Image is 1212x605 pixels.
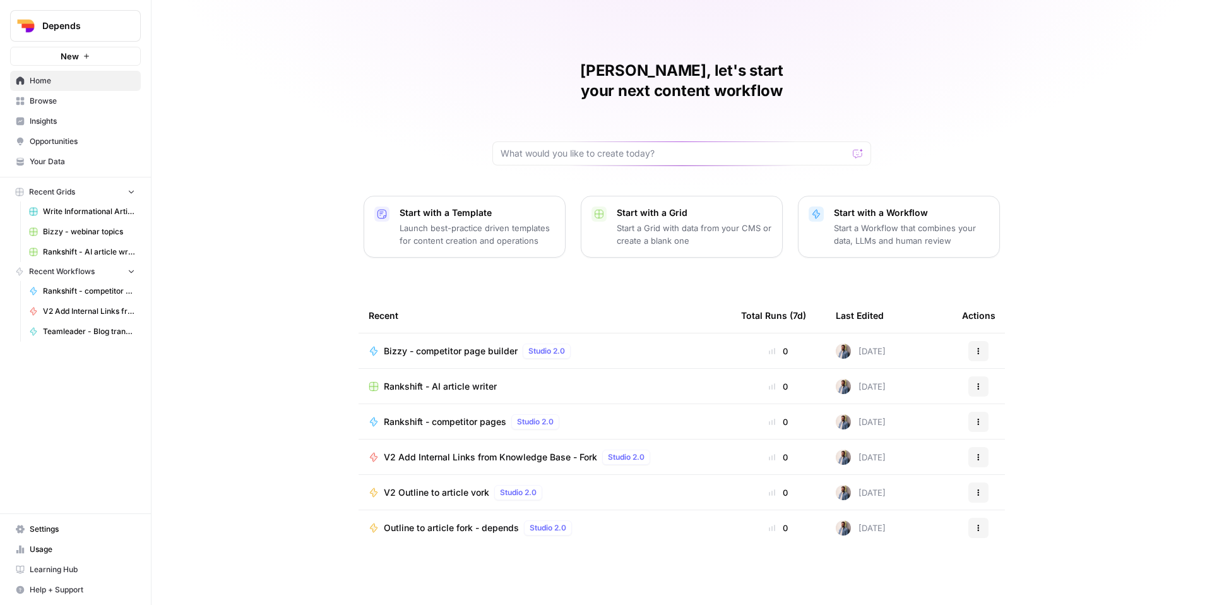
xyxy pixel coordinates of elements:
span: Studio 2.0 [500,487,537,498]
img: Depends Logo [15,15,37,37]
div: Last Edited [836,298,884,333]
span: Bizzy - webinar topics [43,226,135,237]
div: [DATE] [836,379,886,394]
span: Rankshift - competitor pages [43,285,135,297]
span: Settings [30,524,135,535]
a: Rankshift - competitor pagesStudio 2.0 [369,414,721,429]
span: Usage [30,544,135,555]
span: Teamleader - Blog translator - V3 [43,326,135,337]
span: Help + Support [30,584,135,596]
img: 542af2wjek5zirkck3dd1n2hljhm [836,414,851,429]
p: Launch best-practice driven templates for content creation and operations [400,222,555,247]
span: Outline to article fork - depends [384,522,519,534]
span: Rankshift - AI article writer [384,380,497,393]
span: Recent Grids [29,186,75,198]
a: V2 Outline to article vorkStudio 2.0 [369,485,721,500]
span: Learning Hub [30,564,135,575]
p: Start with a Template [400,207,555,219]
a: Rankshift - competitor pages [23,281,141,301]
button: Workspace: Depends [10,10,141,42]
p: Start with a Workflow [834,207,989,219]
button: Start with a WorkflowStart a Workflow that combines your data, LLMs and human review [798,196,1000,258]
span: Browse [30,95,135,107]
span: Studio 2.0 [608,452,645,463]
div: [DATE] [836,485,886,500]
div: 0 [741,486,816,499]
a: Insights [10,111,141,131]
button: Start with a GridStart a Grid with data from your CMS or create a blank one [581,196,783,258]
button: New [10,47,141,66]
h1: [PERSON_NAME], let's start your next content workflow [492,61,871,101]
p: Start with a Grid [617,207,772,219]
a: Opportunities [10,131,141,152]
div: [DATE] [836,520,886,536]
a: Rankshift - AI article writer [369,380,721,393]
a: Write Informational Articles [23,201,141,222]
span: Write Informational Articles [43,206,135,217]
div: [DATE] [836,414,886,429]
img: 542af2wjek5zirkck3dd1n2hljhm [836,344,851,359]
div: Total Runs (7d) [741,298,806,333]
div: 0 [741,522,816,534]
button: Recent Grids [10,183,141,201]
a: Your Data [10,152,141,172]
img: 542af2wjek5zirkck3dd1n2hljhm [836,450,851,465]
div: Recent [369,298,721,333]
div: [DATE] [836,450,886,465]
img: 542af2wjek5zirkck3dd1n2hljhm [836,520,851,536]
span: Rankshift - competitor pages [384,416,506,428]
div: 0 [741,380,816,393]
a: Bizzy - competitor page builderStudio 2.0 [369,344,721,359]
span: Opportunities [30,136,135,147]
input: What would you like to create today? [501,147,848,160]
span: V2 Outline to article vork [384,486,489,499]
span: Studio 2.0 [530,522,566,534]
button: Recent Workflows [10,262,141,281]
span: Bizzy - competitor page builder [384,345,518,357]
a: Browse [10,91,141,111]
span: Studio 2.0 [517,416,554,428]
span: V2 Add Internal Links from Knowledge Base - Fork [43,306,135,317]
a: Settings [10,519,141,539]
div: [DATE] [836,344,886,359]
a: Outline to article fork - dependsStudio 2.0 [369,520,721,536]
span: Studio 2.0 [528,345,565,357]
span: V2 Add Internal Links from Knowledge Base - Fork [384,451,597,464]
a: Usage [10,539,141,560]
div: 0 [741,416,816,428]
a: Rankshift - AI article writer [23,242,141,262]
div: 0 [741,451,816,464]
img: 542af2wjek5zirkck3dd1n2hljhm [836,379,851,394]
p: Start a Grid with data from your CMS or create a blank one [617,222,772,247]
img: 542af2wjek5zirkck3dd1n2hljhm [836,485,851,500]
div: Actions [962,298,995,333]
button: Start with a TemplateLaunch best-practice driven templates for content creation and operations [364,196,566,258]
a: Learning Hub [10,560,141,580]
span: New [61,50,79,63]
span: Recent Workflows [29,266,95,277]
span: Rankshift - AI article writer [43,246,135,258]
a: V2 Add Internal Links from Knowledge Base - Fork [23,301,141,321]
a: V2 Add Internal Links from Knowledge Base - ForkStudio 2.0 [369,450,721,465]
span: Home [30,75,135,87]
span: Insights [30,116,135,127]
a: Teamleader - Blog translator - V3 [23,321,141,342]
span: Depends [42,20,119,32]
span: Your Data [30,156,135,167]
a: Home [10,71,141,91]
button: Help + Support [10,580,141,600]
a: Bizzy - webinar topics [23,222,141,242]
p: Start a Workflow that combines your data, LLMs and human review [834,222,989,247]
div: 0 [741,345,816,357]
